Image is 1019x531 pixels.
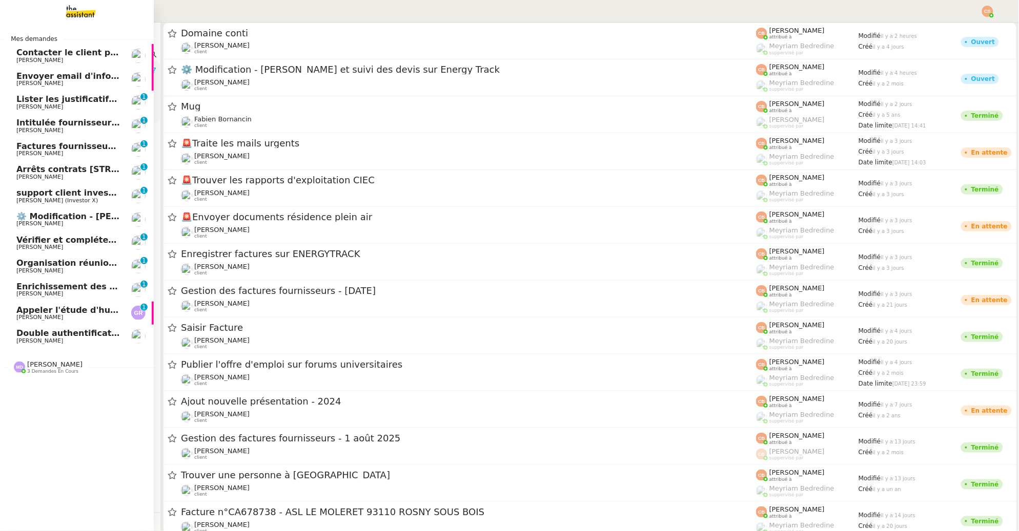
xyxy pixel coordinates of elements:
[756,248,767,260] img: svg
[131,306,146,320] img: svg
[756,211,767,223] img: svg
[16,71,326,81] span: Envoyer email d'information à [PERSON_NAME] et [PERSON_NAME]
[194,484,250,492] span: [PERSON_NAME]
[194,270,207,276] span: client
[181,78,756,92] app-user-detailed-label: client
[142,93,146,102] p: 1
[194,336,250,344] span: [PERSON_NAME]
[892,160,926,165] span: [DATE] 14:03
[769,455,804,461] span: suppervisé par
[756,432,859,445] app-user-label: attribué à
[881,402,912,408] span: il y a 7 jours
[859,80,873,87] span: Créé
[131,213,146,227] img: users%2FHIWaaSoTa5U8ssS5t403NQMyZZE3%2Favatar%2Fa4be050e-05fa-4f28-bbe7-e7e8e4788720
[181,337,192,349] img: users%2FHIWaaSoTa5U8ssS5t403NQMyZZE3%2Favatar%2Fa4be050e-05fa-4f28-bbe7-e7e8e4788720
[769,403,792,409] span: attribué à
[769,337,834,345] span: Meyriam Bedredine
[873,265,904,271] span: il y a 3 jours
[881,476,916,481] span: il y a 13 jours
[142,304,146,313] p: 1
[16,220,63,227] span: [PERSON_NAME]
[971,481,999,487] div: Terminé
[194,226,250,233] span: [PERSON_NAME]
[756,154,767,165] img: users%2FaellJyylmXSg4jqeVbanehhyYJm1%2Favatar%2Fprofile-pic%20(4).png
[859,358,881,366] span: Modifié
[194,373,250,381] span: [PERSON_NAME]
[769,448,825,455] span: [PERSON_NAME]
[859,100,881,108] span: Modifié
[769,210,825,218] span: [PERSON_NAME]
[892,381,926,387] span: [DATE] 23:59
[769,411,834,418] span: Meyriam Bedredine
[873,450,904,455] span: il y a 2 mois
[181,226,756,239] app-user-detailed-label: client
[881,101,912,107] span: il y a 2 jours
[769,321,825,329] span: [PERSON_NAME]
[971,186,999,193] div: Terminé
[16,305,135,315] span: Appeler l'étude d'huissier
[142,281,146,290] p: 1
[181,153,192,164] img: users%2FHIWaaSoTa5U8ssS5t403NQMyZZE3%2Favatar%2Fa4be050e-05fa-4f28-bbe7-e7e8e4788720
[16,282,217,291] span: Enrichissement des connaissances - [DATE]
[859,401,881,408] span: Modifié
[131,49,146,63] img: users%2FDRQJg1VWLLcDJFXGkprjvpAEQdz2%2Favatar%2F_NVP8752-recadre.jpg
[16,94,321,104] span: Lister les justificatifs de transports reçus par les salariés - [DATE]
[181,263,756,276] app-user-detailed-label: client
[142,233,146,243] p: 1
[756,301,767,312] img: users%2FaellJyylmXSg4jqeVbanehhyYJm1%2Favatar%2Fprofile-pic%20(4).png
[756,448,859,461] app-user-label: suppervisé par
[756,138,767,149] img: svg
[181,323,756,332] span: Saisir Facture
[769,71,792,77] span: attribué à
[769,50,804,56] span: suppervisé par
[859,369,873,376] span: Créé
[873,149,904,155] span: il y a 3 jours
[859,159,892,166] span: Date limite
[194,410,250,418] span: [PERSON_NAME]
[859,338,873,345] span: Créé
[769,381,804,387] span: suppervisé par
[859,111,873,118] span: Créé
[769,137,825,144] span: [PERSON_NAME]
[769,366,792,372] span: attribué à
[859,253,881,261] span: Modifié
[756,174,859,187] app-user-label: attribué à
[756,137,859,150] app-user-label: attribué à
[756,263,859,277] app-user-label: suppervisé par
[16,314,63,321] span: [PERSON_NAME]
[769,174,825,181] span: [PERSON_NAME]
[769,358,825,366] span: [PERSON_NAME]
[140,117,148,124] nz-badge-sup: 1
[769,469,825,476] span: [PERSON_NAME]
[769,247,825,255] span: [PERSON_NAME]
[131,283,146,297] img: users%2F9mvJqJUvllffspLsQzytnd0Nt4c2%2Favatar%2F82da88e3-d90d-4e39-b37d-dcb7941179ae
[16,80,63,87] span: [PERSON_NAME]
[769,256,792,261] span: attribué à
[769,34,792,40] span: attribué à
[181,411,192,422] img: users%2FDBF5gIzOT6MfpzgDQC7eMkIK8iA3%2Favatar%2Fd943ca6c-06ba-4e73-906b-d60e05e423d3
[16,267,63,274] span: [PERSON_NAME]
[181,190,192,201] img: users%2FHIWaaSoTa5U8ssS5t403NQMyZZE3%2Favatar%2Fa4be050e-05fa-4f28-bbe7-e7e8e4788720
[140,163,148,171] nz-badge-sup: 1
[881,328,912,334] span: il y a 4 jours
[181,397,756,406] span: Ajout nouvelle présentation - 2024
[27,360,83,368] span: [PERSON_NAME]
[881,291,912,297] span: il y a 3 jours
[181,448,192,459] img: users%2FHIWaaSoTa5U8ssS5t403NQMyZZE3%2Favatar%2Fa4be050e-05fa-4f28-bbe7-e7e8e4788720
[769,440,792,445] span: attribué à
[181,102,756,111] span: Mug
[194,263,250,270] span: [PERSON_NAME]
[140,233,148,241] nz-badge-sup: 1
[181,373,756,387] app-user-detailed-label: client
[769,477,792,482] span: attribué à
[971,76,995,82] div: Ouvert
[756,396,767,407] img: svg
[873,112,901,118] span: il y a 5 ans
[16,57,63,63] span: [PERSON_NAME]
[181,138,192,148] span: 🚨
[756,190,767,202] img: users%2FaellJyylmXSg4jqeVbanehhyYJm1%2Favatar%2Fprofile-pic%20(4).png
[194,447,250,455] span: [PERSON_NAME]
[756,227,767,239] img: users%2FaellJyylmXSg4jqeVbanehhyYJm1%2Favatar%2Fprofile-pic%20(4).png
[881,359,912,365] span: il y a 4 jours
[756,175,767,186] img: svg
